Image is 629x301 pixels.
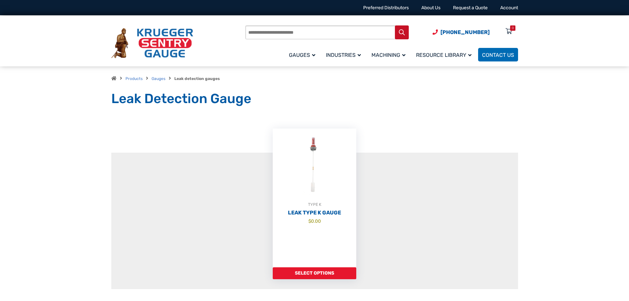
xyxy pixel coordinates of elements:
span: [PHONE_NUMBER] [440,29,490,35]
a: Products [125,76,143,81]
span: Gauges [289,52,315,58]
a: Gauges [152,76,165,81]
div: TYPE K [273,201,356,208]
a: About Us [421,5,440,11]
bdi: 0.00 [308,218,321,224]
span: Industries [326,52,361,58]
a: Add to cart: “Leak Type K Gauge” [273,267,356,279]
a: Phone Number (920) 434-8860 [433,28,490,36]
a: TYPE KLeak Type K Gauge $0.00 [273,129,356,267]
img: Leak Detection Gauge [273,129,356,201]
span: Contact Us [482,52,514,58]
span: Resource Library [416,52,472,58]
a: Preferred Distributors [363,5,409,11]
a: Contact Us [478,48,518,61]
img: Krueger Sentry Gauge [111,28,193,58]
a: Industries [322,47,367,62]
h1: Leak Detection Gauge [111,91,518,107]
a: Request a Quote [453,5,488,11]
strong: Leak detection gauges [174,76,220,81]
span: Machining [371,52,405,58]
div: 0 [512,25,514,31]
h2: Leak Type K Gauge [273,209,356,216]
a: Machining [367,47,412,62]
span: $ [308,218,311,224]
a: Resource Library [412,47,478,62]
a: Account [500,5,518,11]
a: Gauges [285,47,322,62]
